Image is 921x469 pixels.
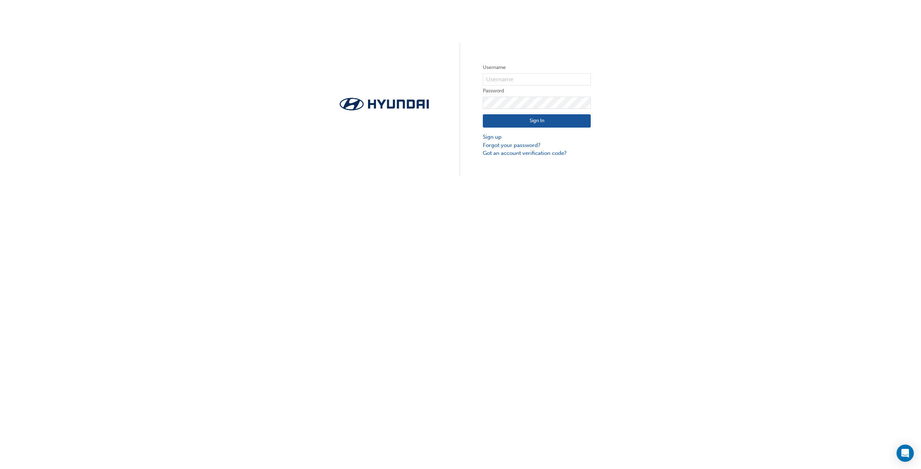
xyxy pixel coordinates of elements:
img: Trak [330,96,438,112]
button: Sign In [483,114,591,128]
a: Forgot your password? [483,141,591,150]
input: Username [483,73,591,86]
label: Username [483,63,591,72]
a: Got an account verification code? [483,149,591,157]
label: Password [483,87,591,95]
a: Sign up [483,133,591,141]
div: Open Intercom Messenger [897,445,914,462]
